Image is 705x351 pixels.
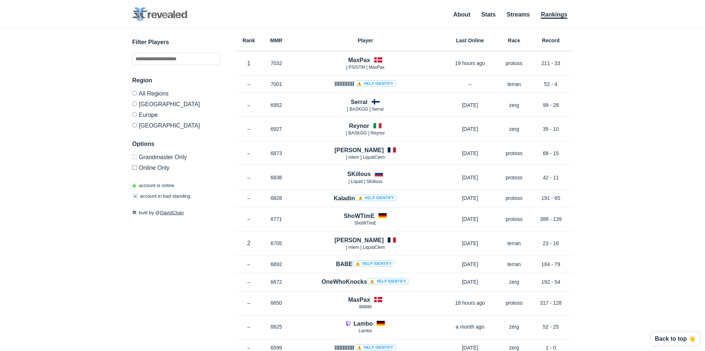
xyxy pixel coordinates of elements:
[347,170,371,178] h4: SKillous
[529,174,573,181] p: 42 - 11
[263,261,290,268] p: 6692
[235,38,263,43] h6: Rank
[263,150,290,157] p: 6873
[499,323,529,330] p: zerg
[529,261,573,268] p: 184 - 79
[235,174,263,181] p: –
[348,179,382,184] span: [ Lіquіd ] SKillous
[499,240,529,247] p: terran
[235,261,263,268] p: –
[263,125,290,133] p: 6927
[235,323,263,330] p: –
[529,80,573,88] p: 52 - 4
[441,101,499,109] p: [DATE]
[355,194,397,201] a: ⚠️ Help identify
[132,165,137,170] input: Online Only
[235,215,263,223] p: –
[351,98,367,106] h4: Serral
[529,101,573,109] p: 99 - 28
[499,194,529,202] p: protoss
[441,261,499,268] p: [DATE]
[354,221,376,226] span: ShoWTimE
[481,11,496,18] a: Stats
[441,240,499,247] p: [DATE]
[235,59,263,68] p: 1
[354,344,396,351] a: ⚠️ Help identify
[529,194,573,202] p: 191 - 65
[499,125,529,133] p: zerg
[132,109,220,120] label: Europe
[132,162,220,171] label: Only show accounts currently laddering
[336,260,395,268] h4: BABE
[344,212,375,220] h4: ShoWTimE
[348,296,370,304] h4: MaxPax
[441,299,499,307] p: 18 hours ago
[132,154,220,162] label: Only Show accounts currently in Grandmaster
[132,91,137,96] input: All Regions
[346,320,351,326] img: icon-twitch.7daa0e80.svg
[263,80,290,88] p: 7001
[132,154,137,159] input: Grandmaster Only
[263,240,290,247] p: 6705
[499,80,529,88] p: terran
[263,323,290,330] p: 6625
[499,60,529,67] p: protoss
[529,323,573,330] p: 52 - 25
[334,194,397,203] h4: Kaladin
[499,150,529,157] p: protoss
[529,38,573,43] h6: Record
[346,155,385,160] span: [ mlem ] LiquidClem
[441,323,499,330] p: a month ago
[354,80,396,87] a: ⚠️ Help identify
[263,38,290,43] h6: MMR
[346,65,385,70] span: [ PSISTM ] MaxPax
[655,336,696,342] p: Back to top 👆
[322,277,409,286] h4: OneWhoKnocks
[499,215,529,223] p: protoss
[132,38,220,47] h3: Filter Players
[235,101,263,109] p: –
[507,11,530,18] a: Streams
[132,112,137,117] input: Europe
[263,299,290,307] p: 6650
[132,209,220,216] p: built by @
[349,122,369,130] h4: Reynor
[529,60,573,67] p: 211 - 33
[529,299,573,307] p: 317 - 128
[541,11,567,19] a: Rankings
[441,60,499,67] p: 19 hours ago
[346,320,354,327] a: Player is streaming on Twitch
[132,123,137,128] input: [GEOGRAPHIC_DATA]
[359,328,372,333] span: Lambo
[441,125,499,133] p: [DATE]
[235,150,263,157] p: –
[499,101,529,109] p: zerg
[132,99,220,109] label: [GEOGRAPHIC_DATA]
[529,240,573,247] p: 23 - 16
[263,278,290,286] p: 6672
[160,210,184,215] a: DavidChan
[263,194,290,202] p: 6828
[263,174,290,181] p: 6836
[132,183,136,188] span: ◉
[132,140,220,148] h3: Options
[441,194,499,202] p: [DATE]
[354,319,373,328] h4: Lambo
[290,38,441,43] h6: Player
[441,215,499,223] p: [DATE]
[335,80,396,88] h4: llllllllllll
[367,278,409,284] a: ⚠️ Help identify
[499,299,529,307] p: protoss
[529,125,573,133] p: 35 - 10
[499,261,529,268] p: terran
[235,239,263,247] p: 2
[263,101,290,109] p: 6952
[347,107,383,112] span: [ BASKGG ] Serral
[441,38,499,43] h6: Last Online
[132,120,220,129] label: [GEOGRAPHIC_DATA]
[132,7,187,22] img: SC2 Revealed
[263,60,290,67] p: 7032
[263,215,290,223] p: 6771
[441,278,499,286] p: [DATE]
[529,150,573,157] p: 68 - 15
